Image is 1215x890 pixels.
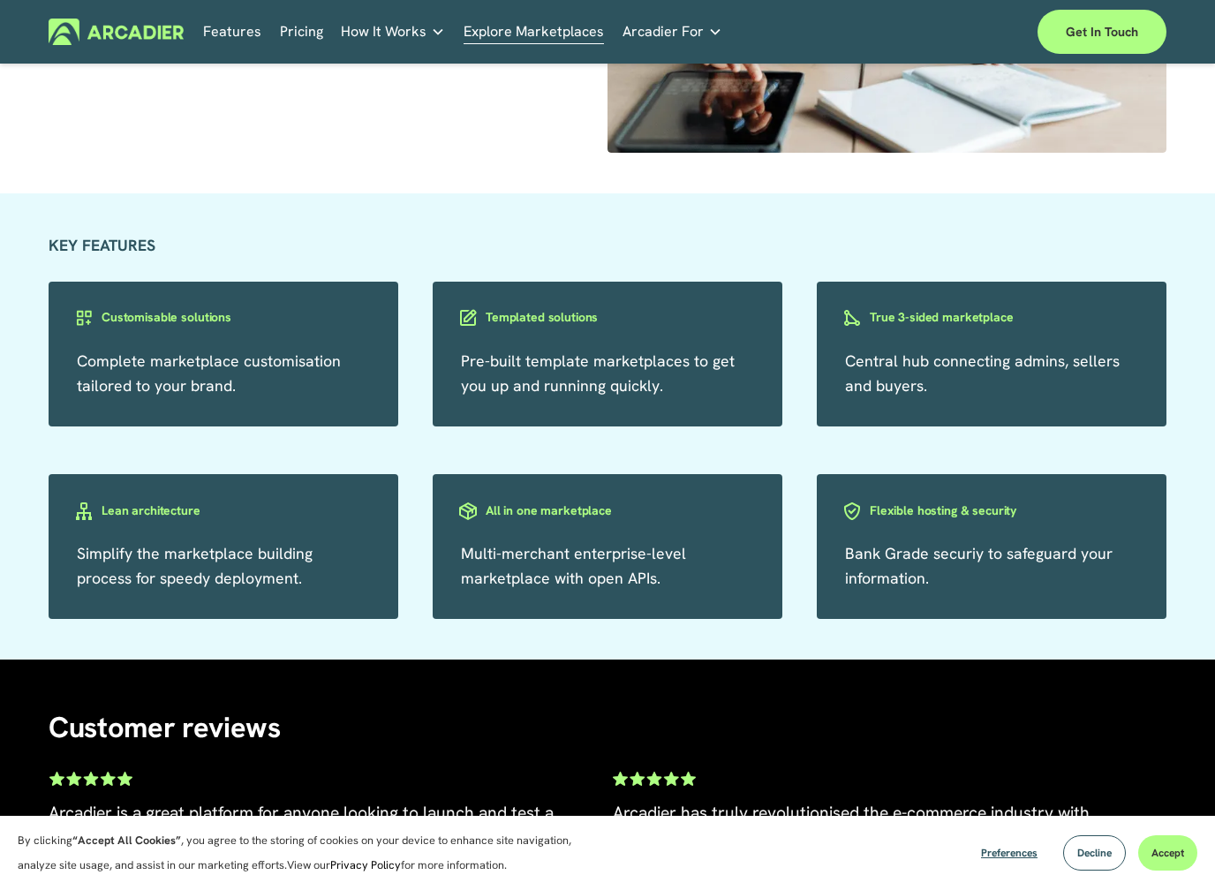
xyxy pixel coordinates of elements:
[486,309,598,326] h3: Templated solutions
[870,502,1016,519] h3: Flexible hosting & security
[102,309,231,326] h3: Customisable solutions
[49,19,184,46] img: Arcadier
[341,19,426,44] span: How It Works
[341,18,445,45] a: folder dropdown
[870,309,1014,326] h3: True 3-sided marketplace
[981,846,1038,860] span: Preferences
[1063,835,1126,871] button: Decline
[49,235,155,255] strong: KEY FEATURES
[464,18,604,45] a: Explore Marketplaces
[623,19,704,44] span: Arcadier For
[817,499,1166,521] a: Flexible hosting & security
[1127,805,1215,890] iframe: Chat Widget
[623,18,722,45] a: folder dropdown
[49,708,281,746] span: Customer reviews
[203,18,261,45] a: Features
[433,305,782,328] a: Templated solutions
[486,502,612,519] h3: All in one marketplace
[280,18,323,45] a: Pricing
[49,499,398,521] a: Lean architecture
[77,351,341,396] a: Complete marketplace customisation tailored to your brand.
[72,833,181,848] strong: “Accept All Cookies”
[817,305,1166,328] a: True 3-sided marketplace
[1077,846,1112,860] span: Decline
[845,351,1120,396] a: Central hub connecting admins, sellers and buyers.
[1038,10,1166,54] a: Get in touch
[18,828,592,878] p: By clicking , you agree to the storing of cookies on your device to enhance site navigation, anal...
[330,857,401,872] a: Privacy Policy
[49,305,398,328] a: Customisable solutions
[968,835,1051,871] button: Preferences
[102,502,200,519] h3: Lean architecture
[461,351,735,396] a: Pre-built template marketplaces to get you up and runninng quickly.
[433,499,782,521] a: All in one marketplace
